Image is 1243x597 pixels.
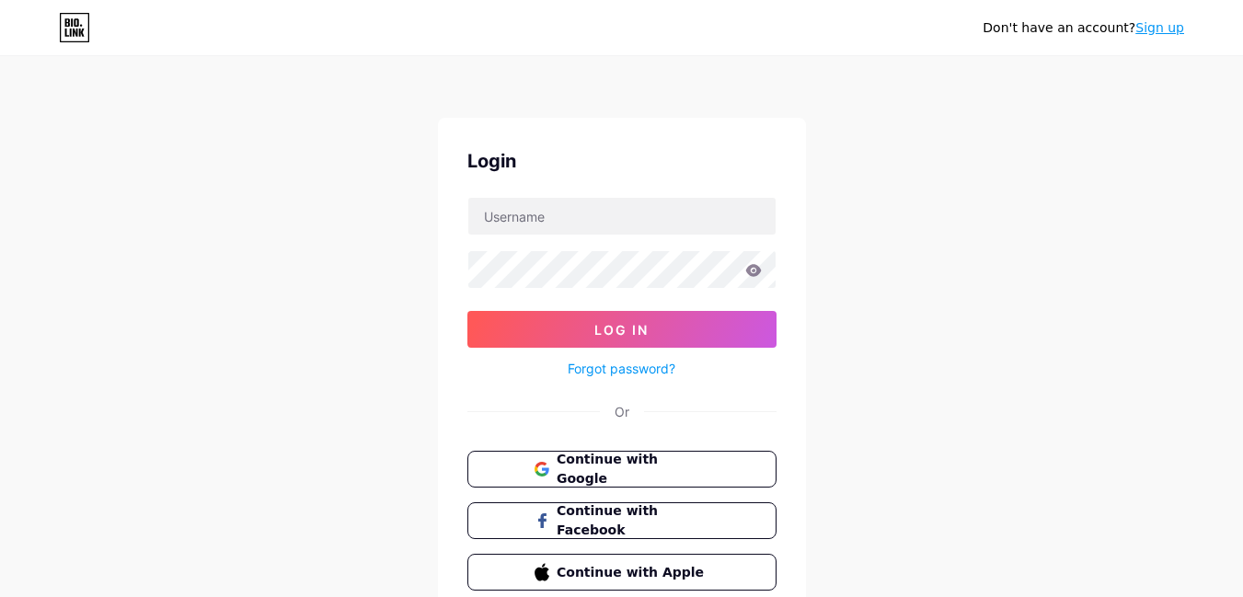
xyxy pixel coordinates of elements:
[1135,20,1184,35] a: Sign up
[467,502,777,539] button: Continue with Facebook
[983,18,1184,38] div: Don't have an account?
[467,554,777,591] button: Continue with Apple
[568,359,675,378] a: Forgot password?
[468,198,776,235] input: Username
[467,147,777,175] div: Login
[615,402,629,421] div: Or
[557,563,708,582] span: Continue with Apple
[467,311,777,348] button: Log In
[557,450,708,488] span: Continue with Google
[594,322,649,338] span: Log In
[557,501,708,540] span: Continue with Facebook
[467,451,777,488] button: Continue with Google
